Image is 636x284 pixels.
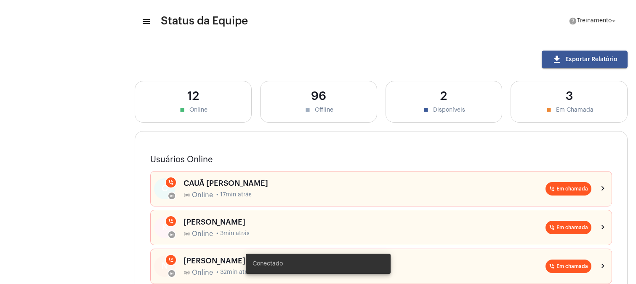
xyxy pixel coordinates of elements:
mat-icon: stop [178,106,186,114]
mat-icon: chevron_right [598,261,608,271]
div: [PERSON_NAME] [184,218,546,226]
mat-chip: Em chamada [546,182,591,196]
mat-icon: online_prediction [184,230,190,237]
mat-icon: stop [545,106,553,114]
mat-icon: online_prediction [170,271,174,276]
div: 3 [519,90,619,103]
div: CAUÃ [PERSON_NAME] [184,179,546,188]
button: Exportar Relatório [542,51,628,68]
mat-icon: phone_in_talk [549,225,555,230]
div: Offline [269,106,368,114]
span: Exportar Relatório [552,56,617,62]
div: Em Chamada [519,106,619,114]
h3: Usuários Online [150,155,612,164]
mat-icon: download [552,54,562,64]
div: Disponíveis [394,106,494,114]
mat-icon: online_prediction [184,192,190,198]
span: • 3min atrás [216,230,250,237]
div: Online [144,106,243,114]
div: 2 [394,90,494,103]
span: • 17min atrás [216,192,252,198]
mat-icon: online_prediction [170,194,174,198]
span: Status da Equipe [161,14,248,28]
span: Treinamento [577,18,612,24]
mat-icon: phone_in_talk [168,180,174,185]
mat-icon: arrow_drop_down [610,17,617,25]
div: N [154,256,175,277]
mat-icon: online_prediction [170,233,174,237]
mat-icon: stop [304,106,311,114]
div: C [154,178,175,199]
mat-icon: phone_in_talk [168,257,174,263]
span: • 32min atrás [216,269,253,276]
mat-chip: Em chamada [546,221,591,234]
mat-icon: phone_in_talk [549,263,555,269]
mat-icon: phone_in_talk [168,218,174,224]
div: 12 [144,90,243,103]
mat-icon: help [569,17,577,25]
span: Online [192,230,213,238]
button: Treinamento [564,13,623,29]
mat-icon: stop [422,106,430,114]
mat-chip: Em chamada [546,260,591,273]
mat-icon: online_prediction [184,269,190,276]
mat-icon: phone_in_talk [549,186,555,192]
span: Online [192,269,213,276]
span: Online [192,191,213,199]
span: Conectado [253,260,283,268]
mat-icon: sidenav icon [141,16,150,27]
div: [PERSON_NAME] [184,257,546,265]
mat-icon: chevron_right [598,184,608,194]
div: K [154,217,175,238]
mat-icon: chevron_right [598,222,608,233]
div: 96 [269,90,368,103]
